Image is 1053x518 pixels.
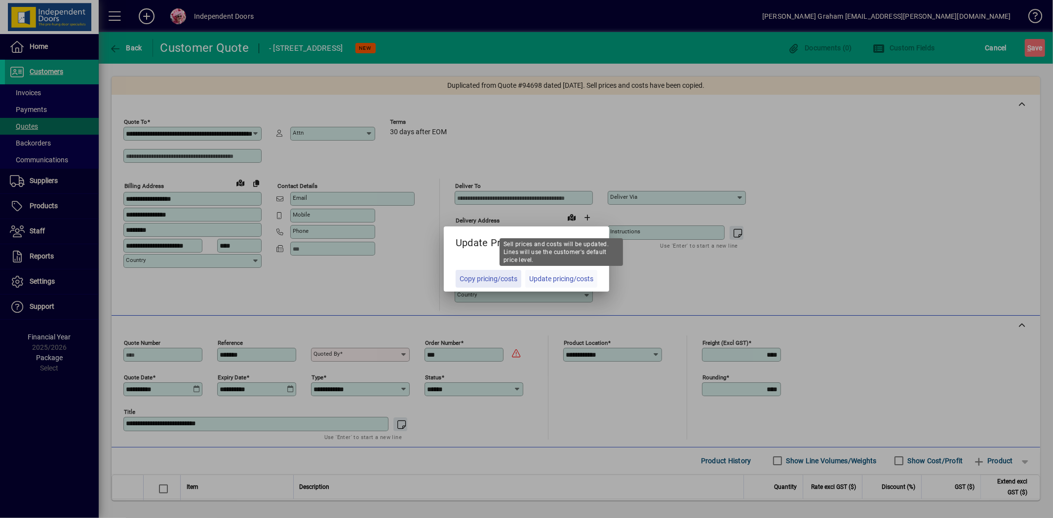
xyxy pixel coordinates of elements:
button: Update pricing/costs [525,270,597,288]
div: Sell prices and costs will be updated. Lines will use the customer's default price level. [500,238,623,266]
h5: Update Pricing? [444,226,609,255]
button: Copy pricing/costs [456,270,521,288]
span: Update pricing/costs [529,274,593,284]
span: Copy pricing/costs [460,274,517,284]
